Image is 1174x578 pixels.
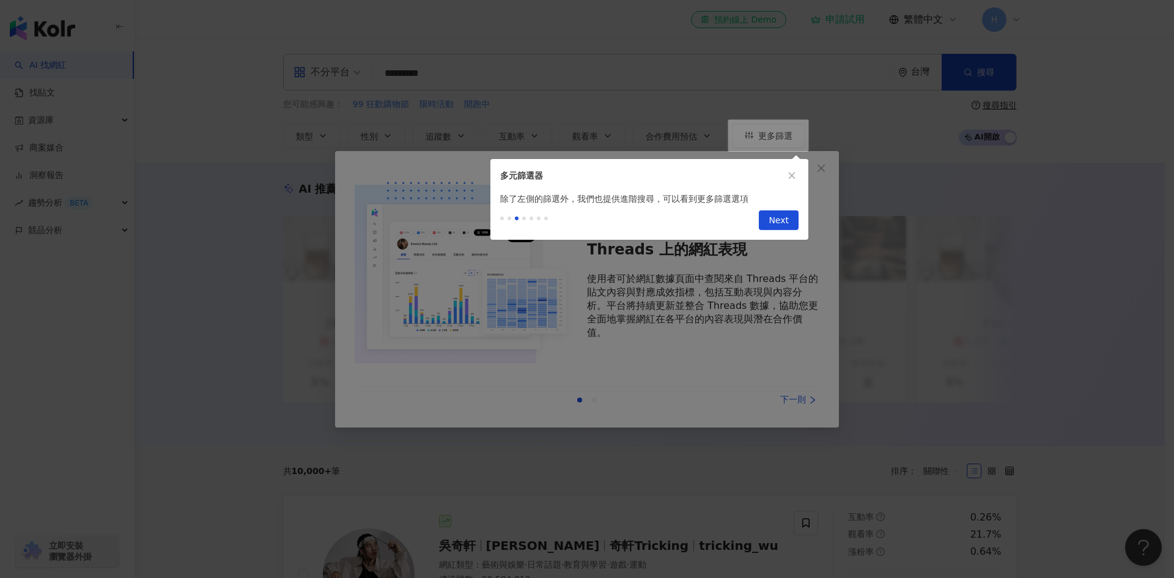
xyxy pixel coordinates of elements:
button: close [785,169,799,182]
span: close [788,171,796,180]
div: 除了左側的篩選外，我們也提供進階搜尋，可以看到更多篩選選項 [490,192,808,206]
span: Next [769,211,789,231]
div: 多元篩選器 [500,169,785,182]
button: Next [759,210,799,230]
